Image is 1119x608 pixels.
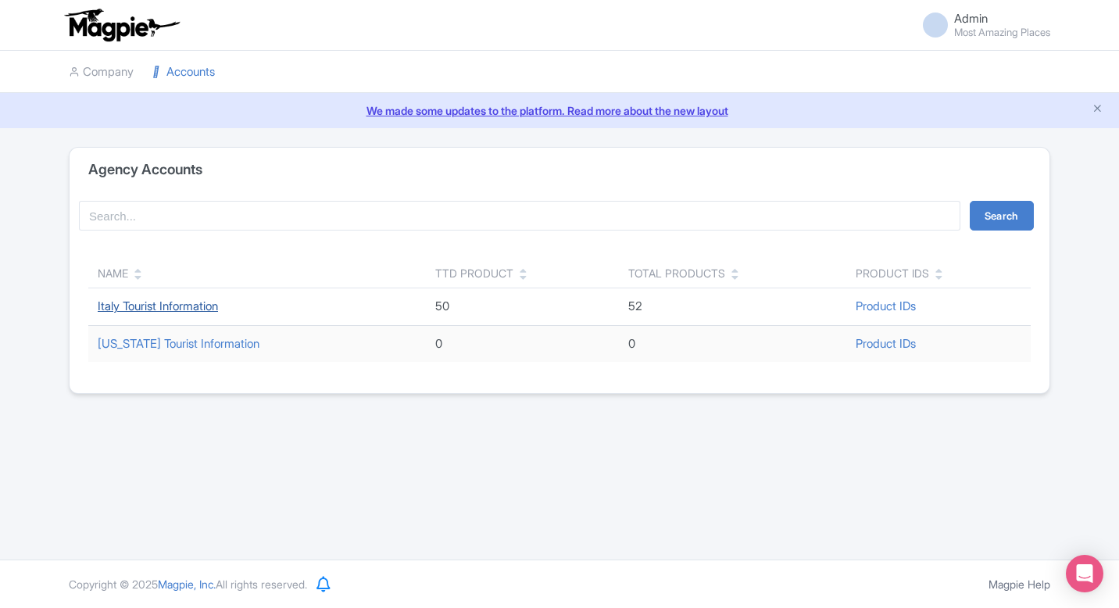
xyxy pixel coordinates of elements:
a: Product IDs [856,336,916,351]
a: Admin Most Amazing Places [913,13,1050,38]
a: Italy Tourist Information [98,299,218,313]
div: Name [98,265,128,281]
button: Close announcement [1092,101,1103,119]
a: [US_STATE] Tourist Information [98,336,259,351]
a: Accounts [152,51,215,94]
span: Magpie, Inc. [158,578,216,591]
small: Most Amazing Places [954,27,1050,38]
td: 0 [426,325,619,362]
td: 0 [619,325,847,362]
td: 52 [619,288,847,326]
img: logo-ab69f6fb50320c5b225c76a69d11143b.png [61,8,182,42]
button: Search [970,201,1034,231]
a: Magpie Help [989,578,1050,591]
span: Admin [954,11,988,26]
input: Search... [79,201,960,231]
div: Open Intercom Messenger [1066,555,1103,592]
div: Product IDs [856,265,929,281]
h4: Agency Accounts [88,162,202,177]
td: 50 [426,288,619,326]
a: Product IDs [856,299,916,313]
a: Company [69,51,134,94]
a: We made some updates to the platform. Read more about the new layout [9,102,1110,119]
div: Copyright © 2025 All rights reserved. [59,576,316,592]
div: Total Products [628,265,725,281]
div: TTD Product [435,265,513,281]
